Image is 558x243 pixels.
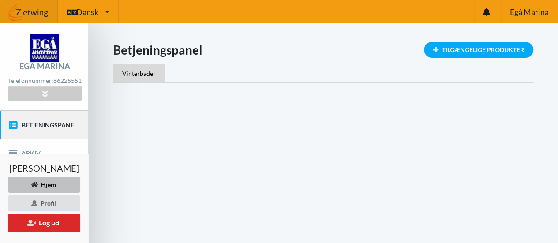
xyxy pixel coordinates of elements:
div: Egå Marina [19,62,70,70]
span: Dansk [76,8,98,16]
span: Egå Marina [509,8,548,16]
div: Telefonnummer: [8,75,81,87]
button: Log ud [8,214,80,232]
strong: 86225551 [53,77,82,84]
div: Tilgængelige Produkter [424,42,533,58]
div: Vinterbader [113,64,165,82]
div: Hjem [8,177,80,193]
div: Profil [8,195,80,211]
img: logo [30,34,59,62]
span: [PERSON_NAME] [9,164,79,172]
h1: Betjeningspanel [113,42,533,58]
